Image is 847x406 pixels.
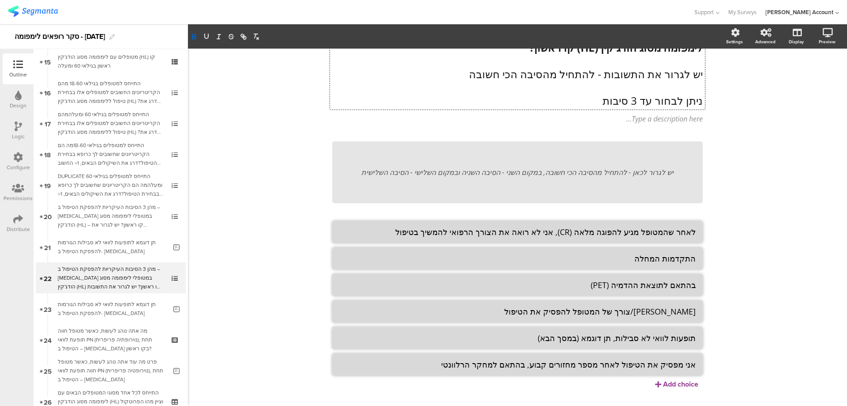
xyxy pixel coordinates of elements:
span: 15 [44,57,51,66]
div: Configure [7,163,30,171]
a: 24 מה אתה נוהג לעשות, כאשר מטופל חווה תופעת לוואי PN (נוירופתיה פריפרית), תחת הטיפול ב – [MEDICAL... [36,324,186,355]
div: התייחס למטופלים בגילאי 60 ומעלהמהם הקריטריונים החשובים למטופלים אלו בבחירת טיפול ללימפומה מסוג הו... [58,110,163,137]
a: 17 התייחס למטופלים בגילאי 60 ומעלהמהם הקריטריונים החשובים למטופלים אלו בבחירת טיפול ללימפומה מסוג... [36,108,186,139]
div: סקר רופאים לימפומה - [DATE] [15,30,105,44]
a: 25 פרט מה עוד אתה נוהג לעשות, כאשר מטופל חווה תופעת לוואי PN (נוירופטיה פריפרית), תחת הטיפול ב – ... [36,355,186,386]
span: 22 [44,273,52,283]
div: [PERSON_NAME] Account [765,8,833,16]
div: Logic [12,133,25,140]
button: Add choice [655,379,698,389]
a: 16 התייחס למטופלים בגילאי 18-60 מהם הקריטריונים החשובים למטופלים אלו בבחירת טיפול ללימפומה מסוג ה... [36,77,186,108]
span: 17 [45,118,51,128]
a: 15 מטופלים עם לימפומה מסוג הודג'קין (HL) קו ראשון בגילאי 60 ומעלה [36,46,186,77]
a: 21 תן דוגמא לתופעות לוואי לא סבילות הגורמות להפסקת הטיפול ב- [MEDICAL_DATA] [36,231,186,262]
div: Preview [819,38,836,45]
a: 22 מהן 3 הסיבות העיקריות להפסקת הטיפול ב – [MEDICAL_DATA] במטופלי לימפומה מסוג הודג'קין (HL) קו ר... [36,262,186,293]
div: Settings [726,38,743,45]
span: 25 [44,366,52,376]
a: 20 מהן 3 הסיבות העיקריות להפסקת הטיפול ב –[MEDICAL_DATA] במטופלי לימפומה מסוג הודג'קין (HL) – קו ... [36,201,186,231]
img: segmanta logo [8,6,58,17]
span: 24 [44,335,52,345]
div: Distribute [7,225,30,233]
div: Design [10,102,26,110]
div: Display [789,38,804,45]
span: Support [694,8,714,16]
div: מה אתה נוהג לעשות, כאשר מטופל חווה תופעת לוואי PN (נוירופתיה פריפרית), תחת הטיפול ב – Adcetris בק... [58,326,163,353]
div: Add choice [663,379,698,389]
div: פרט מה עוד אתה נוהג לעשות, כאשר מטופל חווה תופעת לוואי PN (נוירופטיה פריפרית), תחת הטיפול ב – Adc... [58,357,167,384]
span: 18 [44,149,51,159]
div: התייחס למטופלים בגילאי 18-60מה הם הקריטריונים שחשובים לך כרופא בבחירת הטיפול?דרג את השיקולים הבאי... [58,141,163,167]
span: 16 [44,87,51,97]
span: 21 [44,242,51,252]
a: 18 התייחס למטופלים בגילאי 18-60מה הם הקריטריונים שחשובים לך כרופא בבחירת הטיפול?דרג את השיקולים ה... [36,139,186,170]
div: Advanced [755,38,776,45]
div: Permissions [4,194,33,202]
span: 23 [44,304,52,314]
p: ניתן לבחור עד 3 סיבות [332,94,703,107]
div: התייחס למטופלים בגילאי 18-60 מהם הקריטריונים החשובים למטופלים אלו בבחירת טיפול ללימפומה מסוג הודג... [58,79,163,106]
a: 23 תן דוגמא לתופעות לוואי לא סבילות הגורמות להפסקת הטיפול ב- [MEDICAL_DATA] [36,293,186,324]
p: יש לגרור את התשובות - להתחיל מהסיבה הכי חשובה [332,68,703,81]
div: Outline [9,71,27,79]
div: Type a description here... [332,114,703,124]
div: מהן 3 הסיבות העיקריות להפסקת הטיפול ב – Adcetris במטופלי לימפומה מסוג הודג'קין (HL) קו ראשון? יש ... [58,265,163,291]
div: מטופלים עם לימפומה מסוג הודג'קין (HL) קו ראשון בגילאי 60 ומעלה [58,53,163,70]
div: יש לגרור לכאן - להתחיל מהסיבה הכי חשובה, במקום השני - הסיבה השניה ובמקום השלישי - הסיבה השלישית [361,167,674,177]
div: תן דוגמא לתופעות לוואי לא סבילות הגורמות להפסקת הטיפול ב- Opdivo [58,238,167,256]
span: 20 [44,211,52,221]
span: 19 [44,180,51,190]
div: DUPLICATE התייחס למטופלים בגילאי 60 ומעלהמה הם הקריטריונים שחשובים לך כרופא בבחירת הטיפול?דרג את ... [58,172,163,198]
div: מהן 3 הסיבות העיקריות להפסקת הטיפול ב –Opdivo במטופלי לימפומה מסוג הודג'קין (HL) – קו ראשון? יש ל... [58,203,163,229]
div: תן דוגמא לתופעות לוואי לא סבילות הגורמות להפסקת הטיפול ב- Adcetris [58,300,167,318]
a: 19 DUPLICATE התייחס למטופלים בגילאי 60 ומעלהמה הם הקריטריונים שחשובים לך כרופא בבחירת הטיפול?דרג ... [36,170,186,201]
